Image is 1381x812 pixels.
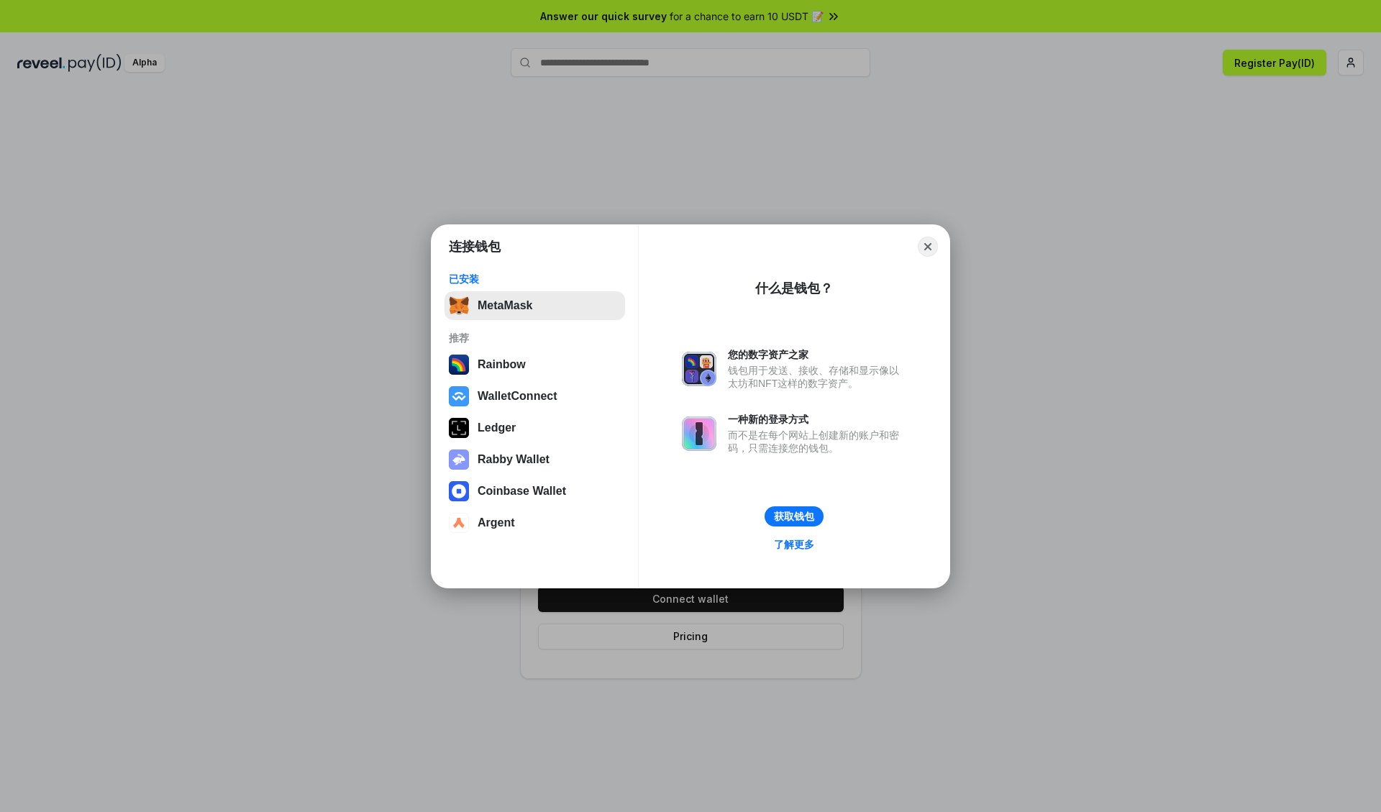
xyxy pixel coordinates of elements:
[449,273,621,286] div: 已安装
[765,535,823,554] a: 了解更多
[445,382,625,411] button: WalletConnect
[478,299,532,312] div: MetaMask
[774,538,814,551] div: 了解更多
[765,506,824,526] button: 获取钱包
[445,350,625,379] button: Rainbow
[445,508,625,537] button: Argent
[445,445,625,474] button: Rabby Wallet
[755,280,833,297] div: 什么是钱包？
[728,364,906,390] div: 钱包用于发送、接收、存储和显示像以太坊和NFT这样的数字资产。
[728,348,906,361] div: 您的数字资产之家
[449,450,469,470] img: svg+xml,%3Csvg%20xmlns%3D%22http%3A%2F%2Fwww.w3.org%2F2000%2Fsvg%22%20fill%3D%22none%22%20viewBox...
[478,453,550,466] div: Rabby Wallet
[478,516,515,529] div: Argent
[449,355,469,375] img: svg+xml,%3Csvg%20width%3D%22120%22%20height%3D%22120%22%20viewBox%3D%220%200%20120%20120%22%20fil...
[728,413,906,426] div: 一种新的登录方式
[774,510,814,523] div: 获取钱包
[918,237,938,257] button: Close
[445,477,625,506] button: Coinbase Wallet
[728,429,906,455] div: 而不是在每个网站上创建新的账户和密码，只需连接您的钱包。
[478,485,566,498] div: Coinbase Wallet
[449,481,469,501] img: svg+xml,%3Csvg%20width%3D%2228%22%20height%3D%2228%22%20viewBox%3D%220%200%2028%2028%22%20fill%3D...
[682,352,716,386] img: svg+xml,%3Csvg%20xmlns%3D%22http%3A%2F%2Fwww.w3.org%2F2000%2Fsvg%22%20fill%3D%22none%22%20viewBox...
[445,291,625,320] button: MetaMask
[449,513,469,533] img: svg+xml,%3Csvg%20width%3D%2228%22%20height%3D%2228%22%20viewBox%3D%220%200%2028%2028%22%20fill%3D...
[449,386,469,406] img: svg+xml,%3Csvg%20width%3D%2228%22%20height%3D%2228%22%20viewBox%3D%220%200%2028%2028%22%20fill%3D...
[449,418,469,438] img: svg+xml,%3Csvg%20xmlns%3D%22http%3A%2F%2Fwww.w3.org%2F2000%2Fsvg%22%20width%3D%2228%22%20height%3...
[682,416,716,451] img: svg+xml,%3Csvg%20xmlns%3D%22http%3A%2F%2Fwww.w3.org%2F2000%2Fsvg%22%20fill%3D%22none%22%20viewBox...
[449,238,501,255] h1: 连接钱包
[478,421,516,434] div: Ledger
[449,296,469,316] img: svg+xml,%3Csvg%20fill%3D%22none%22%20height%3D%2233%22%20viewBox%3D%220%200%2035%2033%22%20width%...
[445,414,625,442] button: Ledger
[449,332,621,345] div: 推荐
[478,390,557,403] div: WalletConnect
[478,358,526,371] div: Rainbow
